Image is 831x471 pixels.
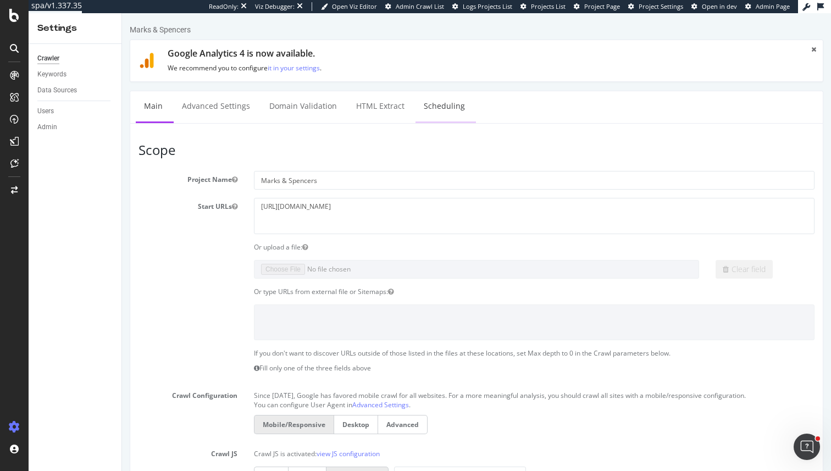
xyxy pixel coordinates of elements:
[756,2,790,10] span: Admin Page
[110,189,115,198] button: Start URLs
[385,2,444,11] a: Admin Crawl List
[37,53,114,64] a: Crawler
[531,2,566,10] span: Projects List
[639,2,683,10] span: Project Settings
[212,402,256,421] label: Desktop
[132,374,693,387] p: Since [DATE], Google has favored mobile crawl for all websites. For a more meaningful analysis, y...
[520,2,566,11] a: Projects List
[8,11,69,22] div: Marks & Spencers
[132,350,693,359] p: Fill only one of the three fields above
[124,274,701,283] div: Or type URLs from external file or Sitemaps:
[794,434,820,460] iframe: Intercom live chat
[230,387,287,396] a: Advanced Settings
[46,36,676,46] h1: Google Analytics 4 is now available.
[584,2,620,10] span: Project Page
[574,2,620,11] a: Project Page
[8,185,124,198] label: Start URLs
[702,2,737,10] span: Open in dev
[132,402,212,421] label: Mobile/Responsive
[8,158,124,171] label: Project Name
[146,50,198,59] a: it in your settings
[37,106,54,117] div: Users
[37,121,114,133] a: Admin
[124,229,701,239] div: Or upload a file:
[226,78,291,108] a: HTML Extract
[14,78,49,108] a: Main
[132,432,693,445] p: Crawl JS is activated:
[132,387,693,396] p: You can configure User Agent in .
[37,121,57,133] div: Admin
[8,432,124,445] label: Crawl JS
[256,402,306,421] label: Advanced
[745,2,790,11] a: Admin Page
[52,78,136,108] a: Advanced Settings
[463,2,512,10] span: Logs Projects List
[132,185,693,220] textarea: [URL][DOMAIN_NAME]
[37,22,113,35] div: Settings
[332,2,377,10] span: Open Viz Editor
[46,50,676,59] p: We recommend you to configure .
[8,453,124,467] label: Allowed Domains
[452,2,512,11] a: Logs Projects List
[37,85,77,96] div: Data Sources
[139,78,223,108] a: Domain Validation
[110,162,115,171] button: Project Name
[293,78,351,108] a: Scheduling
[37,85,114,96] a: Data Sources
[628,2,683,11] a: Project Settings
[110,457,115,467] button: Allowed Domains
[37,106,114,117] a: Users
[691,2,737,11] a: Open in dev
[396,2,444,10] span: Admin Crawl List
[37,69,67,80] div: Keywords
[17,40,32,55] img: ga4.9118ffdc1441.svg
[209,2,239,11] div: ReadOnly:
[37,69,114,80] a: Keywords
[195,436,258,445] a: view JS configuration
[8,374,124,387] label: Crawl Configuration
[321,2,377,11] a: Open Viz Editor
[132,335,693,345] p: If you don't want to discover URLs outside of those listed in the files at these locations, set M...
[16,130,693,144] h3: Scope
[255,2,295,11] div: Viz Debugger:
[37,53,59,64] div: Crawler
